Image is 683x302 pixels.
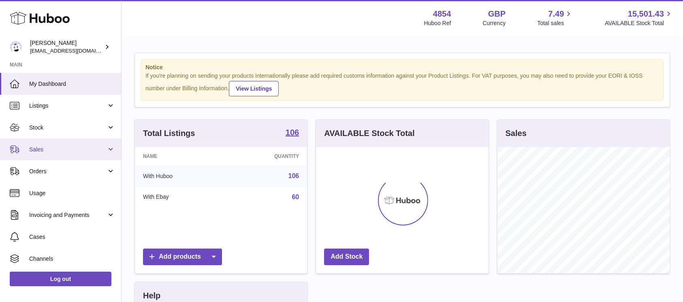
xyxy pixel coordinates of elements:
[537,19,573,27] span: Total sales
[29,168,107,175] span: Orders
[628,9,664,19] span: 15,501.43
[135,147,226,166] th: Name
[324,128,414,139] h3: AVAILABLE Stock Total
[143,290,160,301] h3: Help
[286,128,299,136] strong: 106
[433,9,451,19] strong: 4854
[143,128,195,139] h3: Total Listings
[143,249,222,265] a: Add products
[483,19,506,27] div: Currency
[324,249,369,265] a: Add Stock
[29,211,107,219] span: Invoicing and Payments
[424,19,451,27] div: Huboo Ref
[292,194,299,200] a: 60
[229,81,279,96] a: View Listings
[29,102,107,110] span: Listings
[605,9,673,27] a: 15,501.43 AVAILABLE Stock Total
[135,166,226,187] td: With Huboo
[29,124,107,132] span: Stock
[506,128,527,139] h3: Sales
[226,147,307,166] th: Quantity
[29,80,115,88] span: My Dashboard
[29,233,115,241] span: Cases
[288,172,299,179] a: 106
[30,39,103,55] div: [PERSON_NAME]
[549,9,564,19] span: 7.49
[145,64,659,71] strong: Notice
[29,146,107,153] span: Sales
[30,47,119,54] span: [EMAIL_ADDRESS][DOMAIN_NAME]
[286,128,299,138] a: 106
[135,187,226,208] td: With Ebay
[29,255,115,263] span: Channels
[10,272,111,286] a: Log out
[537,9,573,27] a: 7.49 Total sales
[488,9,506,19] strong: GBP
[10,41,22,53] img: jimleo21@yahoo.gr
[145,72,659,96] div: If you're planning on sending your products internationally please add required customs informati...
[605,19,673,27] span: AVAILABLE Stock Total
[29,189,115,197] span: Usage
